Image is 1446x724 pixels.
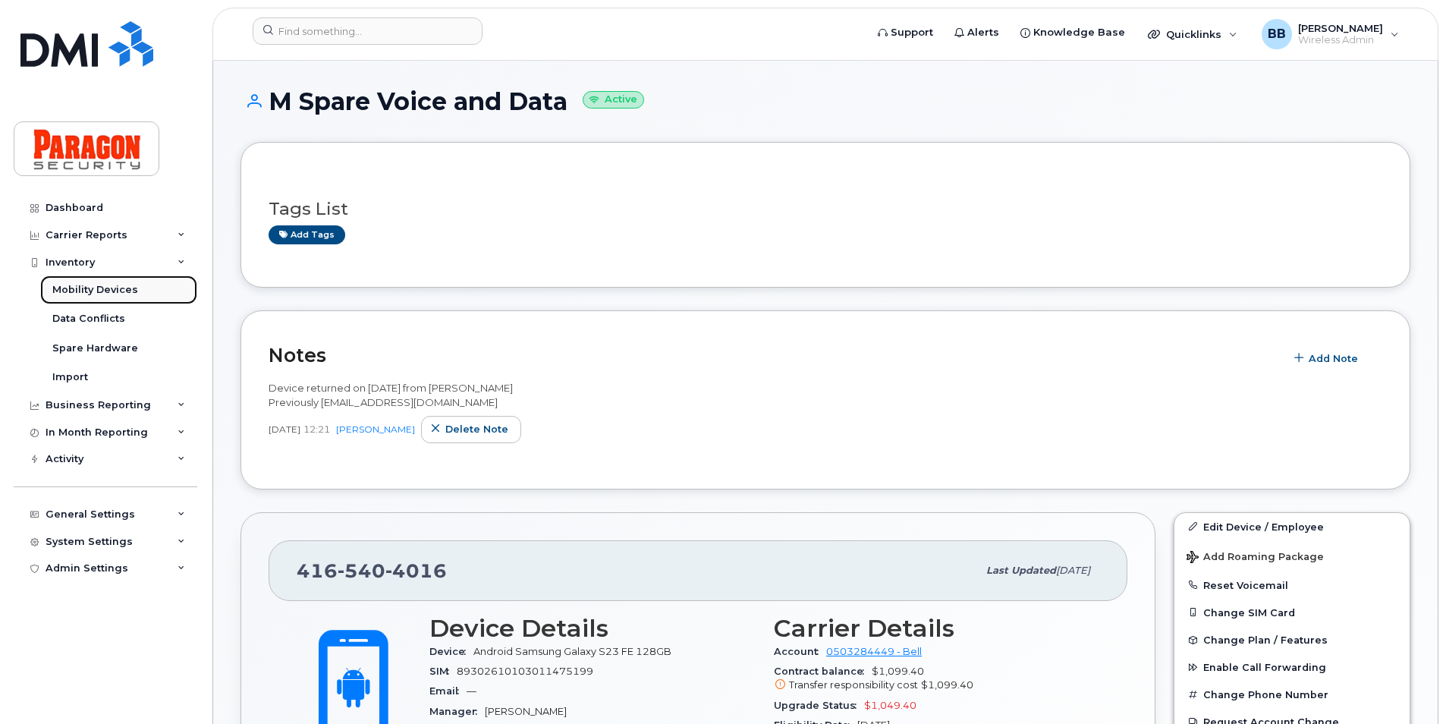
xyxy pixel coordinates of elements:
button: Enable Call Forwarding [1174,653,1410,681]
span: Delete note [445,422,508,436]
span: Android Samsung Galaxy S23 FE 128GB [473,646,671,657]
span: Device returned on [DATE] from [PERSON_NAME] Previously [EMAIL_ADDRESS][DOMAIN_NAME] [269,382,513,408]
span: Transfer responsibility cost [789,679,918,691]
button: Change Phone Number [1174,681,1410,708]
a: 0503284449 - Bell [826,646,922,657]
span: 89302610103011475199 [457,666,593,677]
span: Email [429,685,467,697]
a: Add tags [269,225,345,244]
h2: Notes [269,344,1277,367]
span: Enable Call Forwarding [1203,662,1326,673]
button: Add Roaming Package [1174,540,1410,571]
a: [PERSON_NAME] [336,423,415,435]
span: Add Roaming Package [1187,551,1324,565]
span: Add Note [1309,351,1358,366]
button: Delete note [421,416,521,443]
button: Add Note [1284,345,1371,372]
h3: Carrier Details [774,615,1100,642]
span: Last updated [986,565,1056,576]
h3: Tags List [269,200,1382,219]
button: Change Plan / Features [1174,626,1410,653]
h3: Device Details [429,615,756,642]
span: [DATE] [269,423,300,436]
span: [PERSON_NAME] [485,706,567,717]
span: Contract balance [774,666,872,677]
span: $1,099.40 [921,679,973,691]
span: Change Plan / Features [1203,634,1328,646]
span: — [467,685,476,697]
span: 416 [297,559,447,582]
button: Reset Voicemail [1174,571,1410,599]
button: Change SIM Card [1174,599,1410,626]
h1: M Spare Voice and Data [240,88,1410,115]
span: 12:21 [303,423,330,436]
span: Manager [429,706,485,717]
span: $1,049.40 [864,700,916,711]
small: Active [583,91,644,109]
span: SIM [429,666,457,677]
span: 540 [338,559,385,582]
span: Account [774,646,826,657]
span: $1,099.40 [774,666,1100,693]
span: 4016 [385,559,447,582]
span: Device [429,646,473,657]
span: Upgrade Status [774,700,864,711]
a: Edit Device / Employee [1174,513,1410,540]
span: [DATE] [1056,565,1090,576]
